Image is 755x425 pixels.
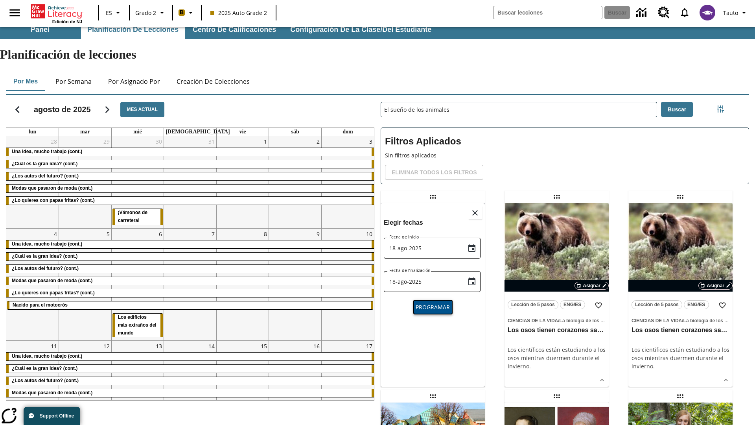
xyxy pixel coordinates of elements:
[6,377,374,385] div: ¿Los autos del futuro? (cont.)
[508,346,606,370] p: Los científicos están estudiando a los osos mientras duermen durante el invierno.
[551,390,563,403] div: Lección arrastrable: Mujeres notables de la Ilustración
[49,136,59,147] a: 28 de julio de 2025
[164,136,217,228] td: 31 de julio de 2025
[12,366,77,371] span: ¿Cuál es la gran idea? (cont.)
[102,136,111,147] a: 29 de julio de 2025
[416,303,450,311] span: Programar
[674,390,687,403] div: Lección arrastrable: La doctora de los perezosos
[560,300,585,309] button: ENG/ES
[106,9,112,17] span: ES
[6,148,374,156] div: Una idea, mucho trabajo (cont.)
[262,229,269,239] a: 8 de agosto de 2025
[12,241,82,247] span: Una idea, mucho trabajo (cont.)
[79,128,92,136] a: martes
[464,240,480,256] button: Choose date, selected date is 18 ago 2025
[12,266,79,271] span: ¿Los autos del futuro? (cont.)
[684,300,709,309] button: ENG/ES
[715,298,729,312] button: Añadir a mis Favoritas
[321,228,374,341] td: 10 de agosto de 2025
[164,128,232,136] a: jueves
[551,190,563,203] div: Lección arrastrable: Los osos tienen corazones sanos, pero ¿por qué?
[111,136,164,228] td: 30 de julio de 2025
[632,326,729,334] h3: Los osos tienen corazones sanos, pero ¿por qué?
[6,172,374,180] div: ¿Los autos del futuro? (cont.)
[6,353,374,360] div: Una idea, mucho trabajo (cont.)
[105,229,111,239] a: 5 de agosto de 2025
[508,300,558,309] button: Lección de 5 pasos
[27,128,38,136] a: lunes
[632,2,653,24] a: Centro de información
[6,253,374,261] div: ¿Cuál es la gran idea? (cont.)
[7,100,28,120] button: Regresar
[687,301,705,309] span: ENG/ES
[135,9,156,17] span: Grado 2
[6,197,374,205] div: ¿Lo quieres con papas fritas? (cont.)
[1,20,79,39] button: Panel
[13,302,68,308] span: Nacido para el motocrós
[59,228,112,341] td: 5 de agosto de 2025
[12,185,92,191] span: Modas que pasaron de moda (cont.)
[6,228,59,341] td: 4 de agosto de 2025
[384,271,461,292] input: DD-MMMM-YYYY
[186,20,282,39] button: Centro de calificaciones
[381,203,485,387] div: lesson details
[707,282,724,289] span: Asignar
[269,228,322,341] td: 9 de agosto de 2025
[6,277,374,285] div: Modas que pasaron de moda (cont.)
[207,136,216,147] a: 31 de julio de 2025
[12,173,79,179] span: ¿Los autos del futuro? (cont.)
[238,128,247,136] a: viernes
[575,282,609,290] button: Asignar Elegir fechas
[24,407,80,425] button: Support Offline
[59,136,112,228] td: 29 de julio de 2025
[661,102,693,117] button: Buscar
[632,346,729,370] p: Los científicos están estudiando a los osos mientras duermen durante el invierno.
[312,341,321,351] a: 16 de agosto de 2025
[381,128,749,184] div: Filtros Aplicados
[12,278,92,283] span: Modas que pasaron de moda (cont.)
[154,136,164,147] a: 30 de julio de 2025
[563,301,581,309] span: ENG/ES
[170,72,256,91] button: Creación de colecciones
[12,378,79,383] span: ¿Los autos del futuro? (cont.)
[120,102,164,117] button: Mes actual
[34,105,91,114] h2: agosto de 2025
[132,6,170,20] button: Grado: Grado 2, Elige un grado
[427,190,439,203] div: Lección arrastrable: El sueño de los animales
[12,253,77,259] span: ¿Cuál es la gran idea? (cont.)
[284,20,438,39] button: Configuración de la clase/del estudiante
[315,229,321,239] a: 9 de agosto de 2025
[207,341,216,351] a: 14 de agosto de 2025
[365,229,374,239] a: 10 de agosto de 2025
[118,314,157,336] span: Los edificios más extraños del mundo
[632,300,682,309] button: Lección de 5 pasos
[81,20,185,39] button: Planificación de lecciones
[385,132,745,151] h2: Filtros Aplicados
[49,72,98,91] button: Por semana
[31,3,82,24] div: Portada
[52,19,82,24] span: Edición de NJ
[118,210,147,223] span: ¡Vámonos de carretera!
[12,198,95,203] span: ¿Lo quieres con papas fritas? (cont.)
[635,301,679,309] span: Lección de 5 pasos
[508,326,606,334] h3: Los osos tienen corazones sanos, pero ¿por qué?
[505,203,609,387] div: lesson details
[97,100,117,120] button: Seguir
[6,72,45,91] button: Por mes
[7,301,373,309] div: Nacido para el motocrós
[341,128,354,136] a: domingo
[494,6,602,19] input: Buscar campo
[112,209,163,225] div: ¡Vámonos de carretera!
[262,136,269,147] a: 1 de agosto de 2025
[384,238,461,259] input: DD-MMMM-YYYY
[508,318,558,323] span: Ciencias de la Vida
[413,300,453,314] button: Programar
[583,282,600,289] span: Asignar
[653,2,674,23] a: Centro de recursos, Se abrirá en una pestaña nueva.
[259,341,269,351] a: 15 de agosto de 2025
[384,217,482,321] div: Choose date
[381,102,657,117] input: Buscar lecciones
[321,136,374,228] td: 3 de agosto de 2025
[12,353,82,359] span: Una idea, mucho trabajo (cont.)
[175,6,199,20] button: Boost El color de la clase es anaranjado claro. Cambiar el color de la clase.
